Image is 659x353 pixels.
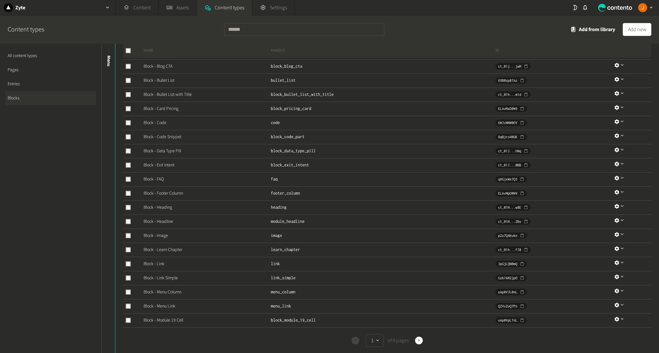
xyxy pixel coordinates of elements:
span: oAp0VpL7nL [498,317,517,323]
button: Add new [623,23,651,36]
button: ct_01J...hNq [496,148,531,154]
a: Block - Blog CTA [144,63,172,70]
a: Block - Card Pricing [144,105,179,112]
span: faq [271,177,278,181]
a: Block - Code Snippet [144,134,181,140]
img: Zyte [4,3,13,12]
span: link [271,261,280,266]
img: Josu Escalada [638,3,647,12]
a: Entries [5,77,96,91]
button: ELAvMxD0W9 [496,105,527,112]
th: Name [138,44,271,58]
a: Block - Module 19 Cell [144,317,183,324]
span: link_simple [271,275,296,280]
button: 8qBjro40GK [496,134,527,140]
th: Handle [271,44,495,58]
a: Block - Code [144,120,166,126]
a: Pages [5,63,96,77]
span: Settings [270,4,287,12]
button: Gzb7AN2jpO [496,275,527,281]
a: Blocks [5,91,96,105]
span: ct_01H...w8E [498,205,521,210]
span: ct_01J...0BB [498,162,521,168]
a: Block - Image [144,232,168,239]
button: QZVvZoQ7Pn [496,303,527,309]
a: Block - Footer Column [144,190,183,197]
span: menu_link [271,304,291,308]
span: ct_01h...m1d [498,92,521,97]
span: block_blog_cta [271,64,302,69]
span: QZVvZoQ7Pn [498,303,517,309]
span: module_headline [271,219,304,224]
th: ID [495,44,614,58]
span: block_exit_intent [271,163,309,167]
button: ct_01H...w8E [496,204,531,211]
button: pZo7Q4bvkn [496,232,527,239]
a: Block - Link Simple [144,275,178,281]
a: All content types [5,49,96,63]
span: ct_01J...hNq [498,148,521,154]
span: block_bullet_list_with_title [271,92,334,97]
span: qXGjxWe7Q3 [498,176,517,182]
a: Block - Menu Link [144,303,175,309]
span: block_code_part [271,134,304,139]
a: Block - Learn Chapter [144,247,182,253]
span: learn_chapter [271,247,300,252]
button: 1 [366,334,384,347]
span: code [271,120,280,125]
button: ct_01J...0BB [496,162,531,168]
a: Block - Link [144,261,164,267]
button: ct_01h...fJ8 [496,247,531,253]
span: image [271,233,282,238]
span: bullet_list [271,78,296,83]
a: Block - Data Type Pill [144,148,181,154]
span: block_pricing_card [271,106,311,111]
button: ct_01j...jwM [496,63,531,70]
span: Menu [105,55,112,66]
span: ct_01H...ZBx [498,219,521,224]
a: Block - FAQ [144,176,164,182]
span: Gzb7AN2jpO [498,275,517,281]
button: Add from library [571,23,615,36]
span: 6WJvWNW0OY [498,120,517,126]
a: Block - Bullet List [144,77,174,84]
span: of 8 pages [386,337,409,344]
button: qXGjxWe7Q3 [496,176,527,182]
span: ct_01h...fJ8 [498,247,521,253]
span: 8qBjro40GK [498,134,517,140]
span: ELAvMpD0W9 [498,190,517,196]
a: Block - Bullet List with Title [144,91,192,98]
span: oAp0VJL0nL [498,289,517,295]
button: oAp0VpL7nL [496,317,527,324]
span: Content types [215,4,244,12]
span: menu_column [271,290,296,294]
h2: Content types [8,25,44,34]
span: block_data_type_pill [271,148,316,153]
a: Block - Exit Intent [144,162,174,168]
button: 6XB0zp87Az [496,77,527,84]
a: Block - Headline [144,218,173,225]
h2: Zyte [15,4,25,12]
span: heading [271,205,287,210]
button: 6WJvWNW0OY [496,120,527,126]
span: pZo7Q4bvkn [498,233,517,239]
a: Block - Menu Column [144,289,181,295]
button: 3pGjLQN0mQ [496,261,527,267]
button: ct_01h...m1d [496,91,531,98]
button: oAp0VJL0nL [496,289,527,295]
button: ELAvMpD0W9 [496,190,527,197]
span: 3pGjLQN0mQ [498,261,517,267]
span: 6XB0zp87Az [498,78,517,83]
a: Block - Heading [144,204,172,211]
button: ct_01H...ZBx [496,218,531,225]
span: footer_column [271,191,300,196]
span: block_module_19_cell [271,318,316,323]
span: ELAvMxD0W9 [498,106,517,112]
span: ct_01j...jwM [498,63,521,69]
